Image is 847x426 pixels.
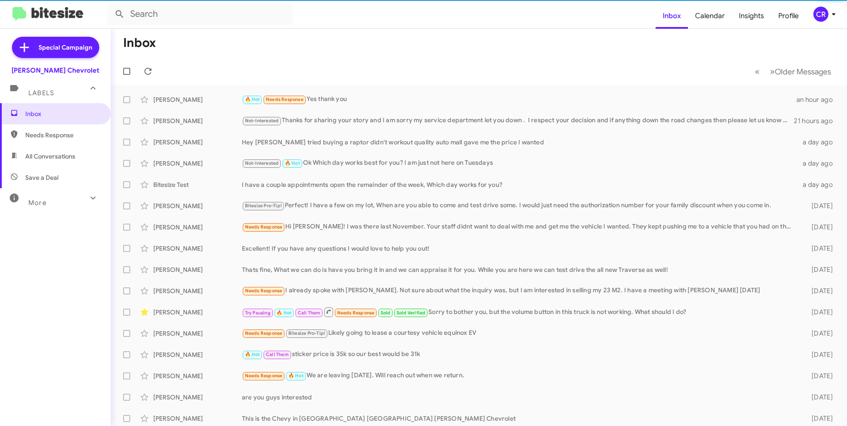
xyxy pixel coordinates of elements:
div: [PERSON_NAME] [153,95,242,104]
div: [PERSON_NAME] [153,159,242,168]
div: I have a couple appointments open the remainder of the week, Which day works for you? [242,180,797,189]
span: Sold [381,310,391,316]
a: Calendar [688,3,732,29]
span: Needs Response [337,310,375,316]
div: [DATE] [797,287,840,295]
div: [DATE] [797,223,840,232]
span: « [755,66,760,77]
div: [DATE] [797,393,840,402]
div: [PERSON_NAME] [153,244,242,253]
div: a day ago [797,138,840,147]
span: Needs Response [245,224,283,230]
div: are you guys interested [242,393,797,402]
div: We are leaving [DATE]. Will reach out when we return. [242,371,797,381]
span: Labels [28,89,54,97]
div: a day ago [797,180,840,189]
div: [DATE] [797,372,840,380]
span: Call Them [298,310,321,316]
span: Needs Response [25,131,101,139]
a: Insights [732,3,771,29]
span: 🔥 Hot [285,160,300,166]
a: Inbox [656,3,688,29]
span: 🔥 Hot [245,352,260,357]
div: Yes thank you [242,94,796,105]
div: [PERSON_NAME] [153,116,242,125]
a: Profile [771,3,806,29]
button: Next [765,62,836,81]
span: 🔥 Hot [288,373,303,379]
div: [PERSON_NAME] [153,329,242,338]
div: This is the Chevy in [GEOGRAPHIC_DATA] [GEOGRAPHIC_DATA] [PERSON_NAME] Chevrolet [242,414,797,423]
span: Special Campaign [39,43,92,52]
div: Ok Which day works best for you? I am just not here on Tuesdays [242,158,797,168]
div: [PERSON_NAME] [153,265,242,274]
div: [DATE] [797,414,840,423]
div: Sorry to bother you, but the volume button in this truck is not working. What should I do? [242,306,797,318]
h1: Inbox [123,36,156,50]
div: [DATE] [797,308,840,317]
div: sticker price is 35k so our best would be 31k [242,349,797,360]
span: Needs Response [245,288,283,294]
div: CR [813,7,828,22]
nav: Page navigation example [750,62,836,81]
div: Likely going to lease a courtesy vehicle equinox EV [242,328,797,338]
span: Needs Response [245,373,283,379]
span: 🔥 Hot [245,97,260,102]
div: [PERSON_NAME] [153,372,242,380]
span: Call Them [266,352,289,357]
div: [DATE] [797,201,840,210]
div: [PERSON_NAME] [153,350,242,359]
div: a day ago [797,159,840,168]
div: Hey [PERSON_NAME] tried buying a raptor didn't workout quality auto mall gave me the price I wanted [242,138,797,147]
div: Thats fine, What we can do is have you bring it in and we can appraise it for you. While you are ... [242,265,797,274]
div: Hi [PERSON_NAME]! I was there last November. Your staff didnt want to deal with me and get me the... [242,222,797,232]
div: [DATE] [797,350,840,359]
button: Previous [750,62,765,81]
div: [PERSON_NAME] [153,414,242,423]
input: Search [107,4,293,25]
span: Try Pausing [245,310,271,316]
div: [DATE] [797,265,840,274]
div: Excellent! If you have any questions I would love to help you out! [242,244,797,253]
span: Save a Deal [25,173,58,182]
div: [DATE] [797,329,840,338]
span: Needs Response [266,97,303,102]
span: » [770,66,775,77]
div: [PERSON_NAME] [153,138,242,147]
span: Needs Response [245,330,283,336]
div: [PERSON_NAME] Chevrolet [12,66,99,75]
span: Older Messages [775,67,831,77]
div: Bitesize Test [153,180,242,189]
div: I already spoke with [PERSON_NAME]. Not sure about what the inquiry was, but I am interested in s... [242,286,797,296]
div: Thanks for sharing your story and I am sorry my service department let you down . I respect your ... [242,116,794,126]
span: Bitesize Pro-Tip! [288,330,325,336]
span: Not-Interested [245,118,279,124]
span: Not-Interested [245,160,279,166]
span: More [28,199,47,207]
span: Sold Verified [396,310,426,316]
div: [PERSON_NAME] [153,393,242,402]
span: Inbox [25,109,101,118]
span: 🔥 Hot [276,310,291,316]
span: Bitesize Pro-Tip! [245,203,282,209]
div: an hour ago [796,95,840,104]
div: [PERSON_NAME] [153,201,242,210]
div: [DATE] [797,244,840,253]
div: [PERSON_NAME] [153,287,242,295]
div: [PERSON_NAME] [153,223,242,232]
div: 21 hours ago [794,116,840,125]
div: Perfect! I have a few on my lot, When are you able to come and test drive some. I would just need... [242,201,797,211]
button: CR [806,7,837,22]
span: All Conversations [25,152,75,161]
a: Special Campaign [12,37,99,58]
div: [PERSON_NAME] [153,308,242,317]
